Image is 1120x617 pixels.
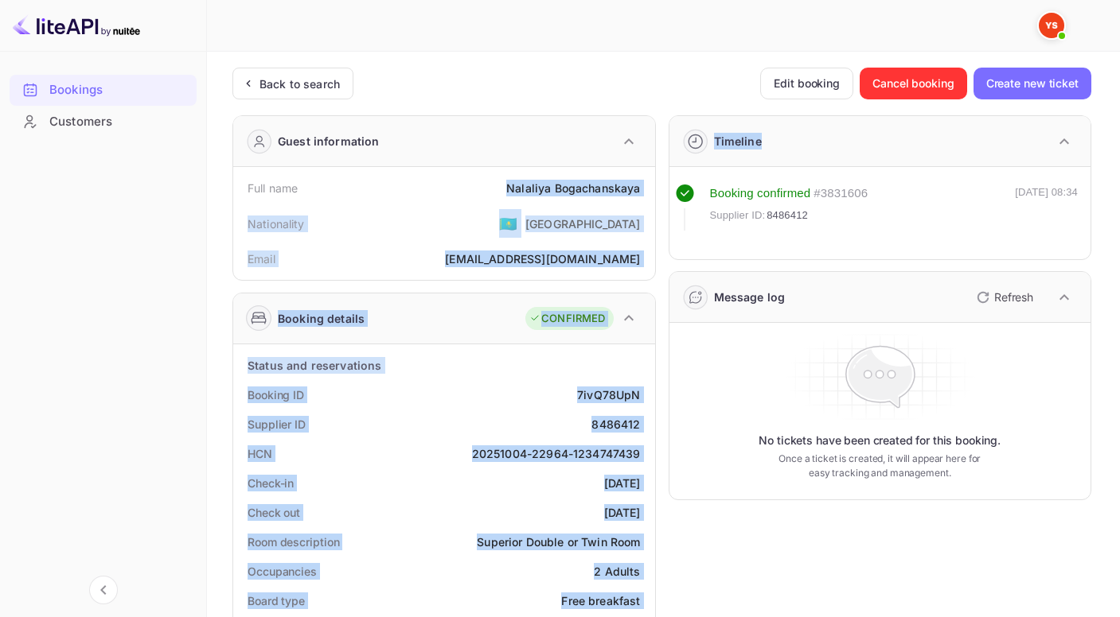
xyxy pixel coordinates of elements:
div: 8486412 [591,416,640,433]
div: 2 Adults [594,563,640,580]
div: Timeline [714,133,762,149]
div: # 3831606 [814,184,868,203]
div: [DATE] [604,504,641,521]
div: Free breakfast [561,592,640,609]
a: Bookings [10,75,197,104]
div: 20251004-22964-1234747439 [472,445,641,462]
div: Supplier ID [248,416,306,433]
button: Refresh [967,285,1040,310]
div: Occupancies [248,563,317,580]
div: Message log [714,289,786,305]
button: Collapse navigation [89,576,118,604]
div: Full name [248,180,298,196]
div: Customers [10,107,197,138]
div: Guest information [278,133,380,149]
button: Cancel booking [860,68,967,99]
div: HCN [248,445,272,462]
button: Create new ticket [974,68,1091,99]
p: Once a ticket is created, it will appear here for easy tracking and management. [767,452,992,480]
div: Nationality [248,215,305,232]
a: Customers [10,107,197,136]
span: 8486412 [767,208,808,223]
div: Bookings [10,75,197,106]
span: United States [499,209,517,238]
div: [EMAIL_ADDRESS][DOMAIN_NAME] [445,250,640,267]
div: Check out [248,504,300,521]
div: Status and reservations [248,357,381,374]
div: Email [248,250,275,267]
div: Booking confirmed [710,184,811,203]
p: No tickets have been created for this booking. [759,433,1001,448]
div: Nalaliya Bogachanskaya [506,180,640,196]
p: Refresh [994,289,1033,305]
img: Yandex Support [1039,13,1064,38]
div: [DATE] [604,475,641,491]
div: [DATE] 08:34 [1015,184,1078,231]
div: CONFIRMED [529,311,605,327]
div: Room description [248,534,339,550]
div: Check-in [248,475,294,491]
div: Booking details [278,310,365,327]
div: Bookings [49,81,189,99]
div: Superior Double or Twin Room [477,534,640,550]
span: Supplier ID: [710,208,766,223]
div: [GEOGRAPHIC_DATA] [525,215,641,232]
img: LiteAPI logo [13,13,140,38]
div: 7ivQ78UpN [577,386,640,403]
div: Customers [49,113,189,131]
div: Board type [248,592,305,609]
div: Booking ID [248,386,304,403]
div: Back to search [260,76,340,92]
button: Edit booking [760,68,853,99]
